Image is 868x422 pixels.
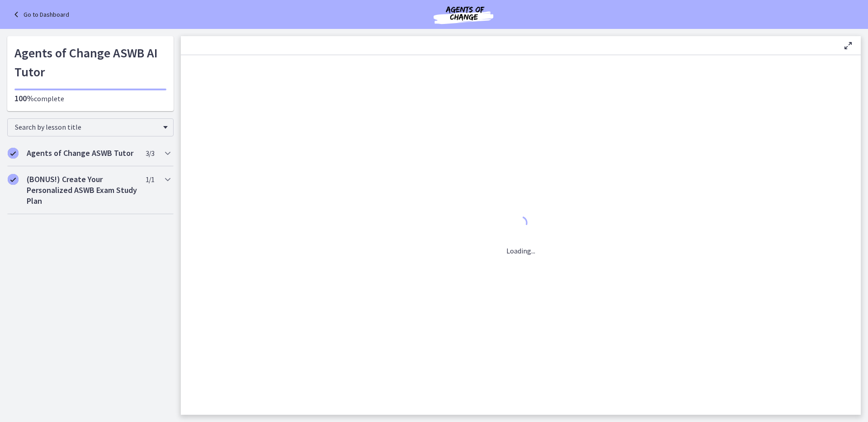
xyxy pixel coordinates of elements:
span: 1 / 1 [146,174,154,185]
i: Completed [8,148,19,159]
h2: Agents of Change ASWB Tutor [27,148,137,159]
div: 1 [506,214,535,234]
h1: Agents of Change ASWB AI Tutor [14,43,166,81]
h2: (BONUS!) Create Your Personalized ASWB Exam Study Plan [27,174,137,206]
span: 3 / 3 [146,148,154,159]
img: Agents of Change [409,4,518,25]
span: Search by lesson title [15,122,159,131]
a: Go to Dashboard [11,9,69,20]
p: Loading... [506,245,535,256]
i: Completed [8,174,19,185]
div: Search by lesson title [7,118,174,136]
p: complete [14,93,166,104]
span: 100% [14,93,34,103]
